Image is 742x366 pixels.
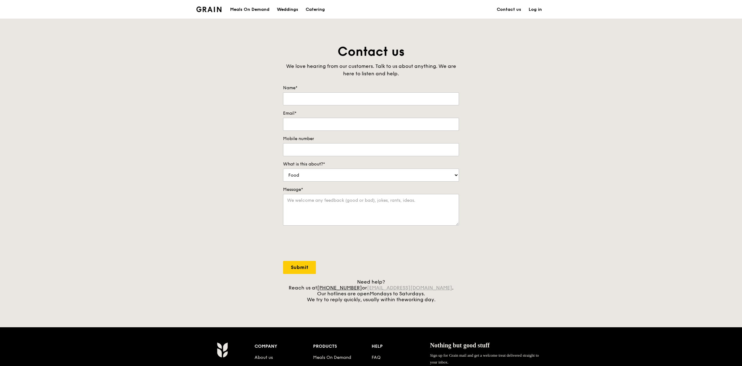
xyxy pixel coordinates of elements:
span: Sign up for Grain mail and get a welcome treat delivered straight to your inbox. [430,353,539,364]
a: Contact us [493,0,525,19]
a: Weddings [273,0,302,19]
a: Log in [525,0,546,19]
a: About us [255,355,273,360]
label: Mobile number [283,136,459,142]
span: Nothing but good stuff [430,342,490,349]
label: What is this about?* [283,161,459,167]
span: working day. [404,297,435,302]
a: FAQ [372,355,381,360]
label: Email* [283,110,459,117]
a: [PHONE_NUMBER] [317,285,362,291]
div: Company [255,342,313,351]
div: Weddings [277,0,298,19]
label: Name* [283,85,459,91]
div: Catering [306,0,325,19]
div: We love hearing from our customers. Talk to us about anything. We are here to listen and help. [283,63,459,77]
img: Grain [196,7,221,12]
div: Products [313,342,372,351]
h1: Contact us [283,43,459,60]
div: Meals On Demand [230,0,269,19]
span: Mondays to Saturdays. [370,291,425,297]
label: Message* [283,187,459,193]
div: Need help? Reach us at or . Our hotlines are open We try to reply quickly, usually within the [283,279,459,302]
a: Meals On Demand [313,355,351,360]
div: Help [372,342,430,351]
input: Submit [283,261,316,274]
a: [EMAIL_ADDRESS][DOMAIN_NAME] [367,285,452,291]
img: Grain [217,342,228,358]
iframe: reCAPTCHA [283,232,377,256]
a: Catering [302,0,329,19]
